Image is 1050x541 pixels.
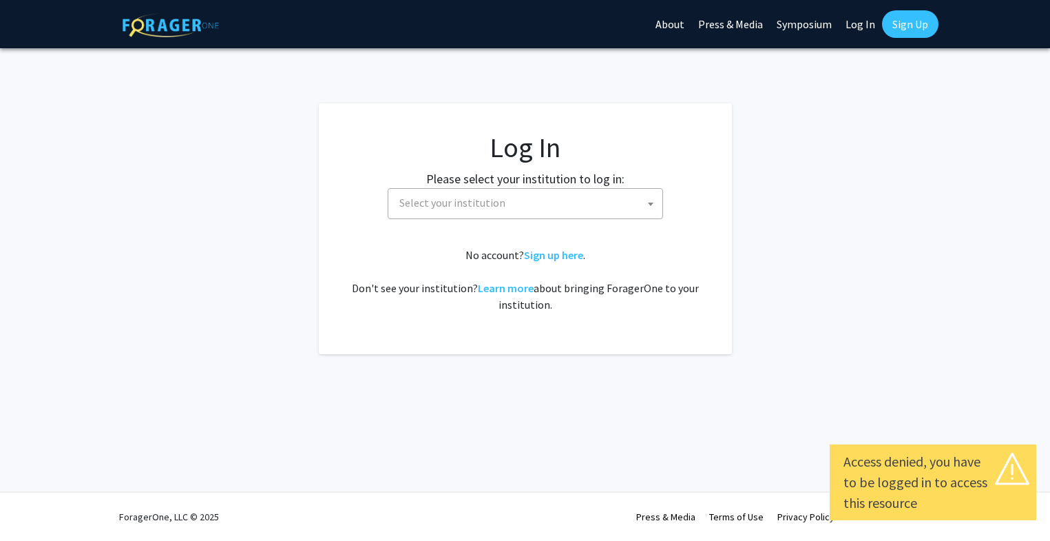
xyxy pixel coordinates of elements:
[524,248,583,262] a: Sign up here
[882,10,938,38] a: Sign Up
[777,511,834,523] a: Privacy Policy
[123,13,219,37] img: ForagerOne Logo
[346,131,704,164] h1: Log In
[636,511,695,523] a: Press & Media
[119,493,219,541] div: ForagerOne, LLC © 2025
[346,247,704,313] div: No account? . Don't see your institution? about bringing ForagerOne to your institution.
[394,189,662,217] span: Select your institution
[478,281,534,295] a: Learn more about bringing ForagerOne to your institution
[426,170,624,188] label: Please select your institution to log in:
[843,451,1022,513] div: Access denied, you have to be logged in to access this resource
[399,196,505,210] span: Select your institution
[709,511,764,523] a: Terms of Use
[388,188,663,219] span: Select your institution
